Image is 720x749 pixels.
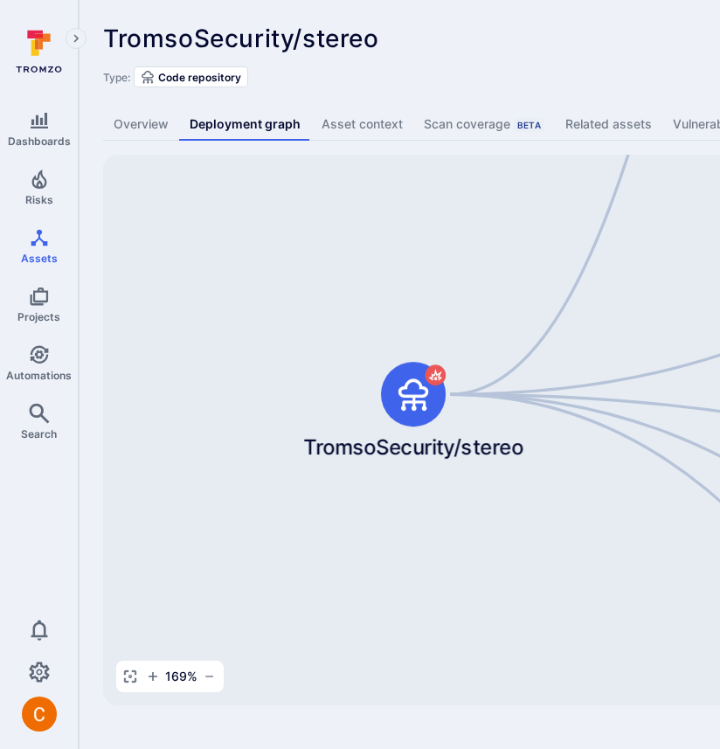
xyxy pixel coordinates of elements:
span: Risks [25,193,53,206]
span: Code repository [158,71,241,84]
button: Expand navigation menu [66,28,87,49]
a: Deployment graph [179,108,311,141]
span: Projects [17,310,60,323]
i: Expand navigation menu [70,31,82,46]
div: Beta [514,118,544,132]
span: Type: [103,71,130,84]
a: Asset context [311,108,413,141]
span: 169 % [165,668,197,685]
span: Automations [6,369,72,382]
div: Scan coverage [424,115,544,133]
span: TromsoSecurity/stereo [103,24,379,53]
a: Overview [103,108,179,141]
span: TromsoSecurity/stereo [303,433,523,462]
img: ACg8ocJuq_DPPTkXyD9OlTnVLvDrpObecjcADscmEHLMiTyEnTELew=s96-c [22,697,57,732]
span: Dashboards [8,135,71,148]
div: Camilo Rivera [22,697,57,732]
a: Related assets [555,108,662,141]
span: Search [21,427,57,440]
span: Assets [21,252,58,265]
